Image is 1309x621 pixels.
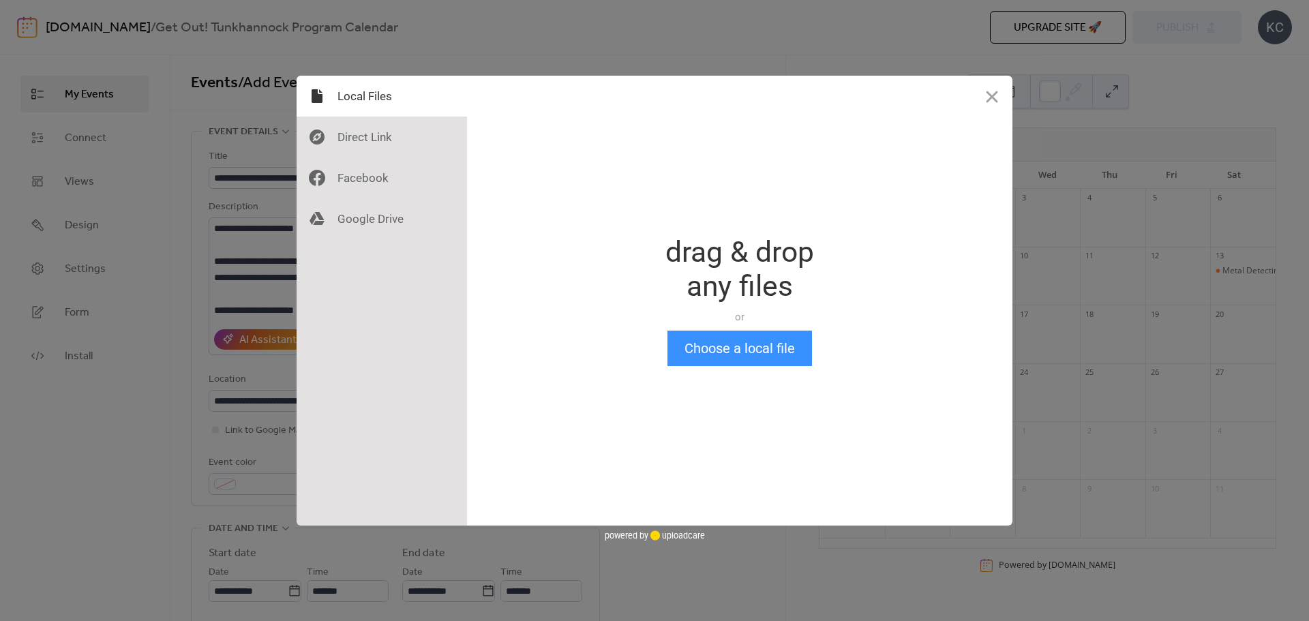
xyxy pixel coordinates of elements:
[297,76,467,117] div: Local Files
[665,235,814,303] div: drag & drop any files
[665,310,814,324] div: or
[972,76,1012,117] button: Close
[297,198,467,239] div: Google Drive
[605,526,705,546] div: powered by
[297,157,467,198] div: Facebook
[297,117,467,157] div: Direct Link
[648,530,705,541] a: uploadcare
[667,331,812,366] button: Choose a local file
